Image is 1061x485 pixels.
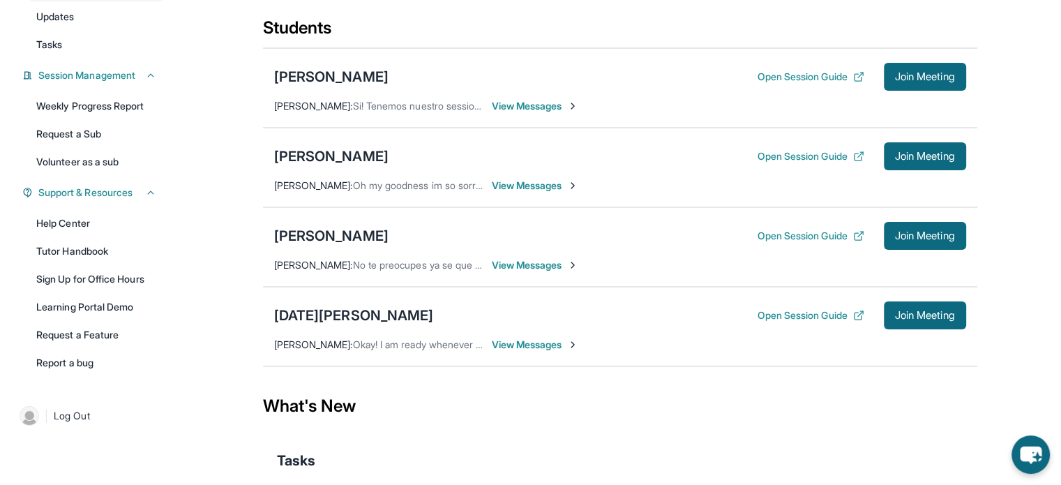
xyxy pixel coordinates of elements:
[28,32,165,57] a: Tasks
[567,100,578,112] img: Chevron-Right
[38,68,135,82] span: Session Management
[895,73,955,81] span: Join Meeting
[274,100,353,112] span: [PERSON_NAME] :
[263,17,977,47] div: Students
[757,149,864,163] button: Open Session Guide
[492,338,579,352] span: View Messages
[28,94,165,119] a: Weekly Progress Report
[274,338,353,350] span: [PERSON_NAME] :
[263,375,977,437] div: What's New
[884,301,966,329] button: Join Meeting
[14,401,165,431] a: |Log Out
[567,260,578,271] img: Chevron-Right
[20,406,39,426] img: user-img
[33,186,156,200] button: Support & Resources
[28,267,165,292] a: Sign Up for Office Hours
[492,179,579,193] span: View Messages
[1011,435,1050,474] button: chat-button
[54,409,90,423] span: Log Out
[38,186,133,200] span: Support & Resources
[28,294,165,320] a: Learning Portal Demo
[28,350,165,375] a: Report a bug
[757,308,864,322] button: Open Session Guide
[33,68,156,82] button: Session Management
[28,4,165,29] a: Updates
[28,322,165,348] a: Request a Feature
[36,38,62,52] span: Tasks
[353,179,1030,191] span: Oh my goodness im so sorry! Please feel better soon. Just let me know when we can reschedule to m...
[274,306,434,325] div: [DATE][PERSON_NAME]
[757,229,864,243] button: Open Session Guide
[492,99,579,113] span: View Messages
[277,451,315,470] span: Tasks
[353,338,488,350] span: Okay! I am ready whenever ☺️
[895,311,955,320] span: Join Meeting
[492,258,579,272] span: View Messages
[28,211,165,236] a: Help Center
[895,152,955,161] span: Join Meeting
[274,147,389,166] div: [PERSON_NAME]
[884,222,966,250] button: Join Meeting
[274,179,353,191] span: [PERSON_NAME] :
[274,67,389,87] div: [PERSON_NAME]
[884,63,966,91] button: Join Meeting
[757,70,864,84] button: Open Session Guide
[36,10,75,24] span: Updates
[274,259,353,271] span: [PERSON_NAME] :
[895,232,955,240] span: Join Meeting
[884,142,966,170] button: Join Meeting
[274,226,389,246] div: [PERSON_NAME]
[353,259,737,271] span: No te preocupes ya se que hay otras responsabilidades !! Muchas gracias lo aprecio 🙂
[28,121,165,147] a: Request a Sub
[28,239,165,264] a: Tutor Handbook
[567,180,578,191] img: Chevron-Right
[28,149,165,174] a: Volunteer as a sub
[45,408,48,424] span: |
[567,339,578,350] img: Chevron-Right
